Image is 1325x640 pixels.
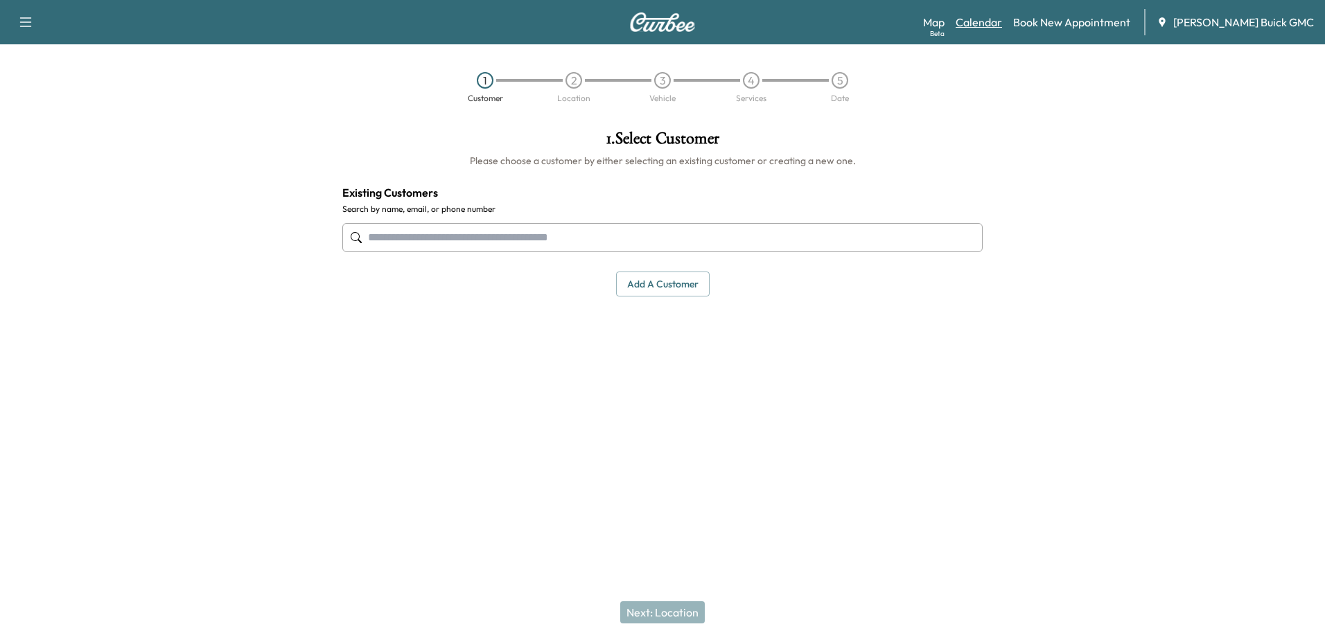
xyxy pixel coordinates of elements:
span: [PERSON_NAME] Buick GMC [1173,14,1314,30]
img: Curbee Logo [629,12,696,32]
div: Services [736,94,766,103]
div: 2 [565,72,582,89]
a: Book New Appointment [1013,14,1130,30]
div: 1 [477,72,493,89]
div: 4 [743,72,760,89]
button: Add a customer [616,272,710,297]
div: 3 [654,72,671,89]
h6: Please choose a customer by either selecting an existing customer or creating a new one. [342,154,983,168]
h4: Existing Customers [342,184,983,201]
a: MapBeta [923,14,945,30]
div: 5 [832,72,848,89]
div: Date [831,94,849,103]
div: Customer [468,94,503,103]
div: Beta [930,28,945,39]
div: Location [557,94,590,103]
a: Calendar [956,14,1002,30]
label: Search by name, email, or phone number [342,204,983,215]
div: Vehicle [649,94,676,103]
h1: 1 . Select Customer [342,130,983,154]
